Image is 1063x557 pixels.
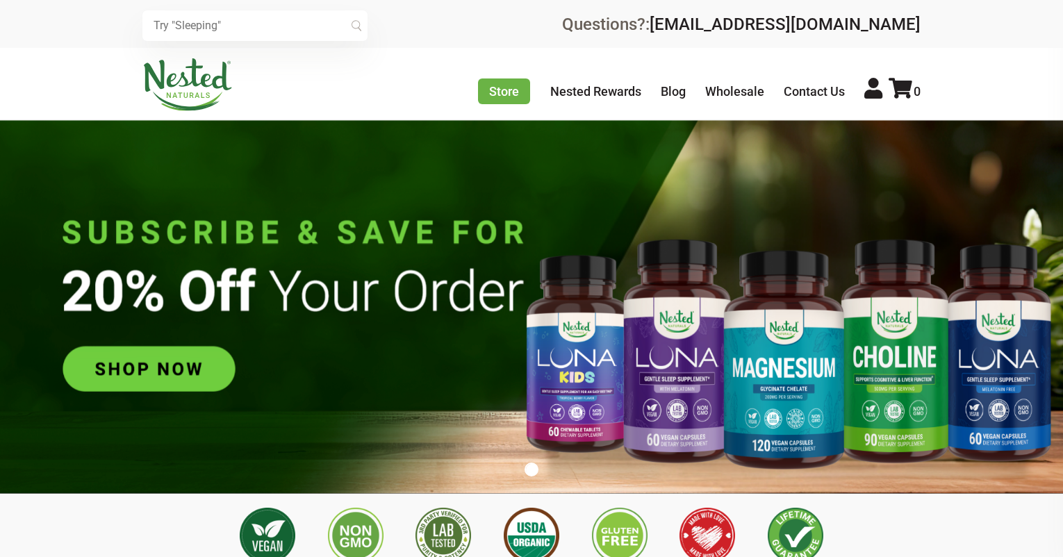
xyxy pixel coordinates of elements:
[914,84,921,99] span: 0
[562,16,921,33] div: Questions?:
[478,78,530,104] a: Store
[550,84,641,99] a: Nested Rewards
[784,84,845,99] a: Contact Us
[142,10,368,41] input: Try "Sleeping"
[142,58,233,111] img: Nested Naturals
[650,15,921,34] a: [EMAIL_ADDRESS][DOMAIN_NAME]
[705,84,764,99] a: Wholesale
[661,84,686,99] a: Blog
[889,84,921,99] a: 0
[525,463,538,476] button: 1 of 1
